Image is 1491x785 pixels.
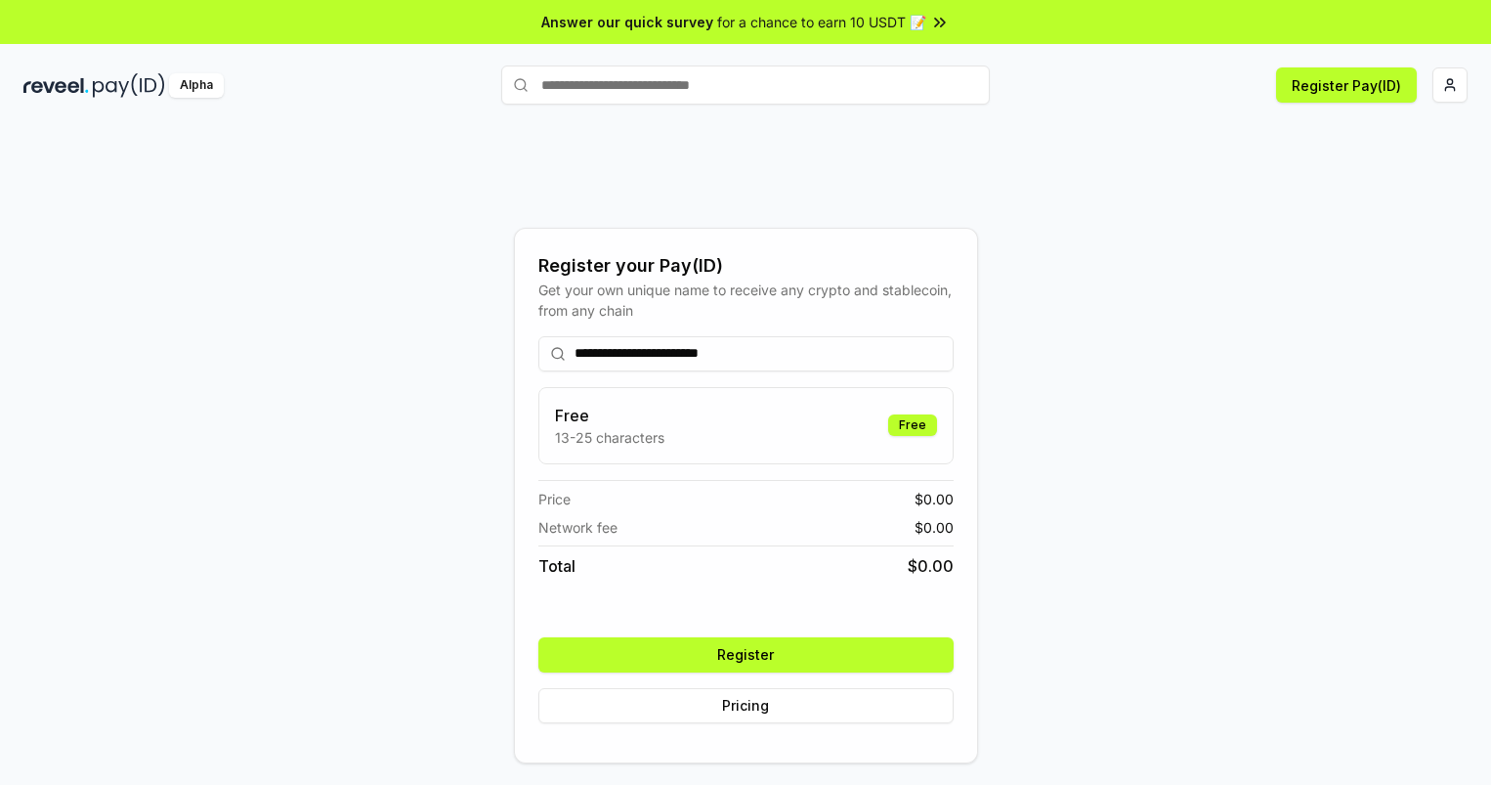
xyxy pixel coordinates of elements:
[541,12,713,32] span: Answer our quick survey
[538,280,954,321] div: Get your own unique name to receive any crypto and stablecoin, from any chain
[23,73,89,98] img: reveel_dark
[93,73,165,98] img: pay_id
[538,688,954,723] button: Pricing
[555,427,664,448] p: 13-25 characters
[538,489,571,509] span: Price
[908,554,954,578] span: $ 0.00
[169,73,224,98] div: Alpha
[915,517,954,538] span: $ 0.00
[538,637,954,673] button: Register
[717,12,926,32] span: for a chance to earn 10 USDT 📝
[888,414,937,436] div: Free
[915,489,954,509] span: $ 0.00
[538,554,575,578] span: Total
[538,517,618,538] span: Network fee
[1276,67,1417,103] button: Register Pay(ID)
[538,252,954,280] div: Register your Pay(ID)
[555,404,664,427] h3: Free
